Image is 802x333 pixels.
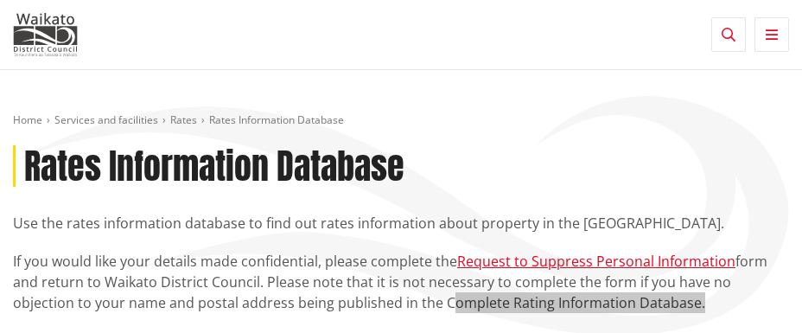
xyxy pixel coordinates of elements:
[13,251,789,313] p: If you would like your details made confidential, please complete the form and return to Waikato ...
[722,260,785,323] iframe: Messenger Launcher
[13,213,789,234] p: Use the rates information database to find out rates information about property in the [GEOGRAPHI...
[457,252,735,271] a: Request to Suppress Personal Information
[24,145,404,187] h1: Rates Information Database
[13,13,78,56] img: Waikato District Council - Te Kaunihera aa Takiwaa o Waikato
[13,113,789,128] nav: breadcrumb
[170,112,197,127] a: Rates
[54,112,158,127] a: Services and facilities
[13,112,42,127] a: Home
[209,112,344,127] span: Rates Information Database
